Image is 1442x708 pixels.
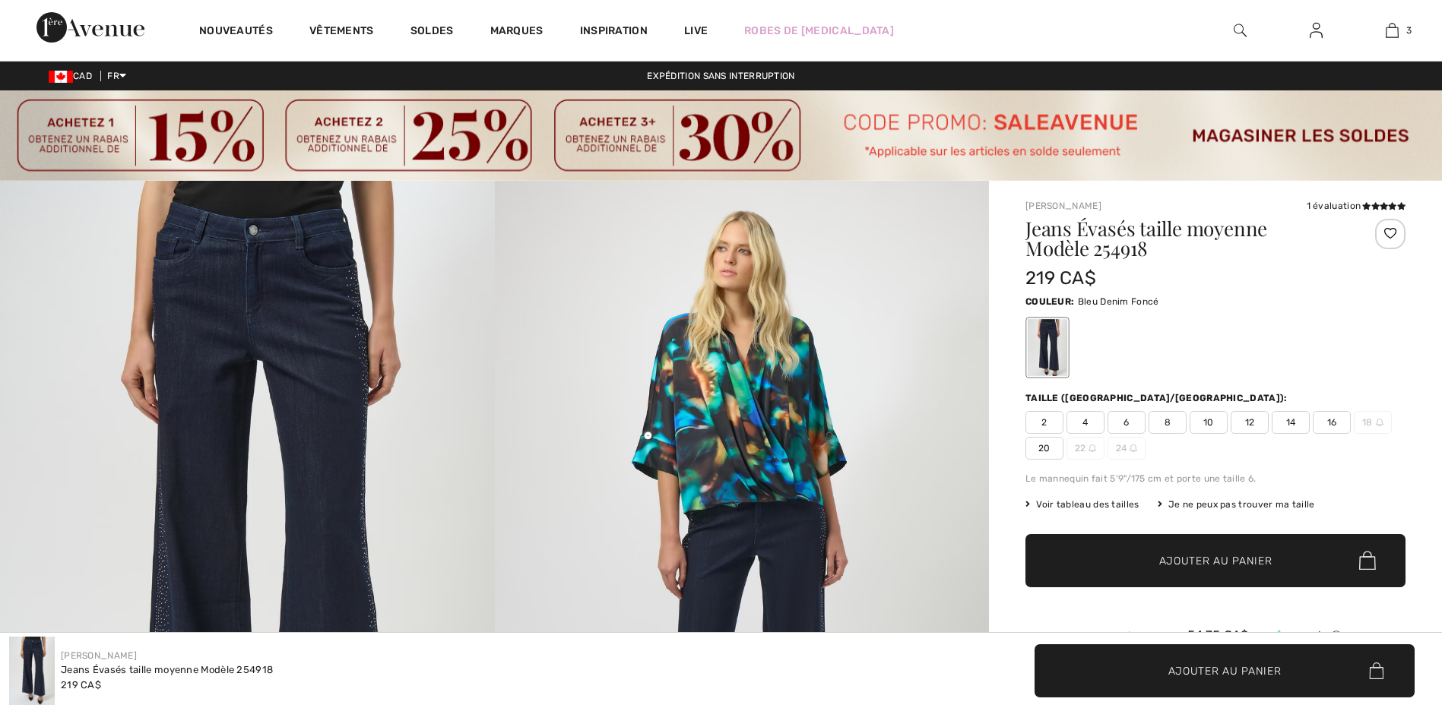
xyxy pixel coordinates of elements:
[684,23,708,39] a: Live
[1354,411,1392,434] span: 18
[61,650,137,661] a: [PERSON_NAME]
[1159,552,1272,568] span: Ajouter au panier
[61,662,273,678] div: Jeans Évasés taille moyenne Modèle 254918
[1359,551,1376,571] img: Bag.svg
[1025,628,1406,649] div: ou 4 paiements de54.75 CA$avecSezzle Cliquez pour en savoir plus sur Sezzle
[490,24,544,40] a: Marques
[1406,24,1412,37] span: 3
[1066,411,1104,434] span: 4
[1035,644,1415,697] button: Ajouter au panier
[1190,411,1228,434] span: 10
[1025,296,1074,307] span: Couleur:
[1168,662,1282,678] span: Ajouter au panier
[1313,411,1351,434] span: 16
[107,71,126,81] span: FR
[1108,437,1146,460] span: 24
[1078,296,1159,307] span: Bleu Denim Foncé
[1234,21,1247,40] img: recherche
[1025,534,1406,587] button: Ajouter au panier
[1310,21,1323,40] img: Mes infos
[1386,21,1399,40] img: Mon panier
[1345,594,1427,632] iframe: Ouvre un widget dans lequel vous pouvez trouver plus d’informations
[1025,437,1063,460] span: 20
[580,24,648,40] span: Inspiration
[1066,437,1104,460] span: 22
[1089,444,1096,452] img: ring-m.svg
[1307,199,1406,213] div: 1 évaluation
[1025,267,1096,289] span: 219 CA$
[1025,472,1406,485] div: Le mannequin fait 5'9"/175 cm et porte une taille 6.
[410,24,454,40] a: Soldes
[49,71,73,83] img: Canadian Dollar
[1298,21,1335,40] a: Se connecter
[1355,21,1429,40] a: 3
[199,24,273,40] a: Nouveautés
[49,71,98,81] span: CAD
[9,637,55,705] img: Jeans &Eacute;vas&eacute;s Taille Moyenne mod&egrave;le 254918
[1272,411,1310,434] span: 14
[1158,498,1315,511] div: Je ne peux pas trouver ma taille
[1025,628,1406,643] div: ou 4 paiements de avec
[1274,630,1329,643] img: Sezzle
[36,12,144,43] img: 1ère Avenue
[1376,419,1383,426] img: ring-m.svg
[1149,411,1187,434] span: 8
[1025,219,1342,258] h1: Jeans Évasés taille moyenne Modèle 254918
[1028,319,1067,376] div: Bleu Denim Foncé
[744,23,894,39] a: Robes de [MEDICAL_DATA]
[1369,662,1383,679] img: Bag.svg
[309,24,374,40] a: Vêtements
[61,679,101,691] span: 219 CA$
[1025,391,1291,405] div: Taille ([GEOGRAPHIC_DATA]/[GEOGRAPHIC_DATA]):
[1025,201,1101,211] a: [PERSON_NAME]
[1231,411,1269,434] span: 12
[1130,444,1137,452] img: ring-m.svg
[1108,411,1146,434] span: 6
[1025,411,1063,434] span: 2
[1025,498,1139,511] span: Voir tableau des tailles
